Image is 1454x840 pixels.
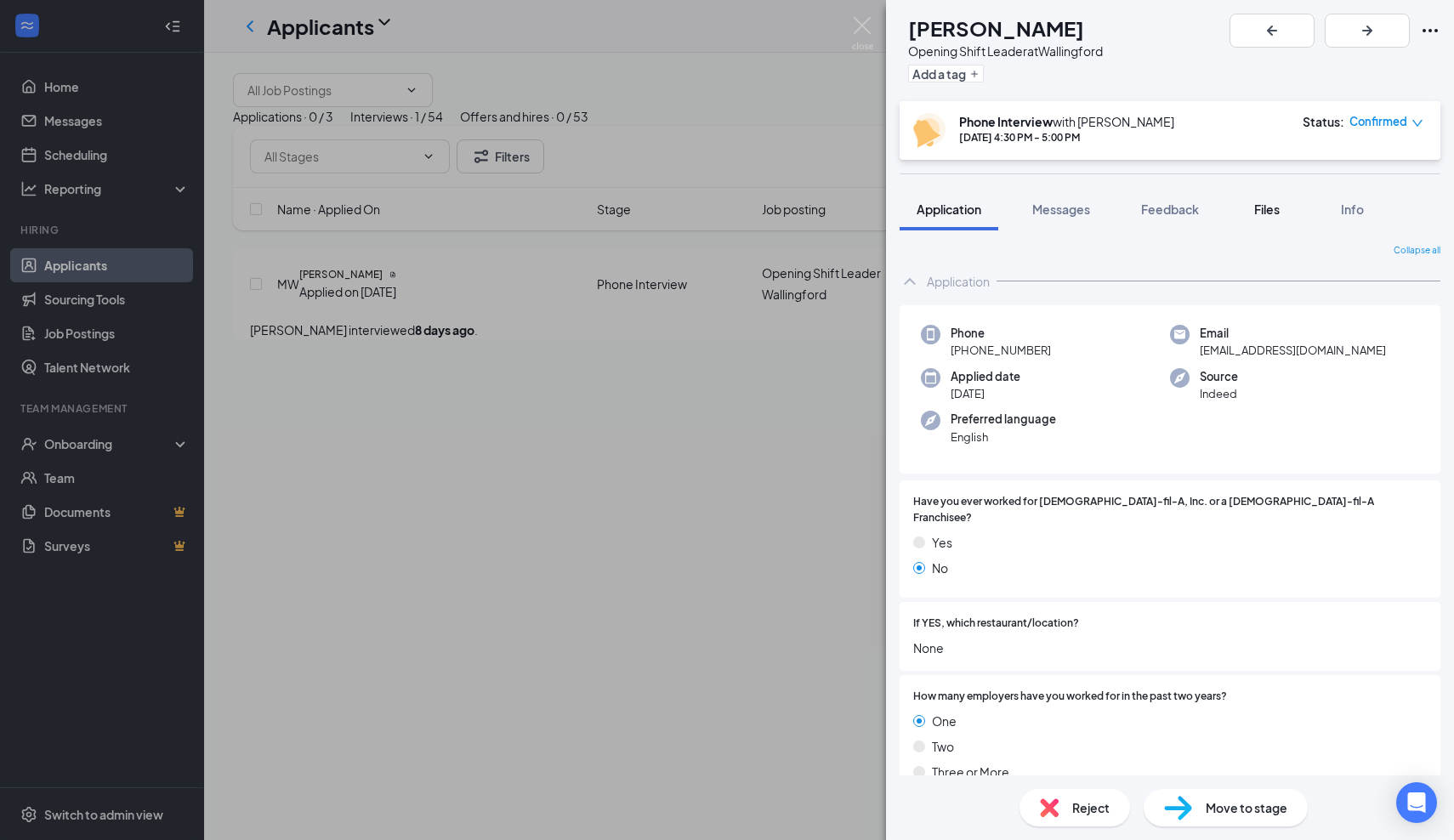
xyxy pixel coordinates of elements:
[932,763,1009,781] span: Three or More
[913,639,1427,657] span: None
[1206,798,1287,817] span: Move to stage
[1200,325,1386,342] span: Email
[900,271,920,292] svg: ChevronUp
[913,616,1079,632] span: If YES, which restaurant/location?
[1072,798,1110,817] span: Reject
[951,411,1056,428] span: Preferred language
[959,114,1053,129] b: Phone Interview
[1411,117,1423,129] span: down
[1349,113,1407,130] span: Confirmed
[908,65,984,82] button: PlusAdd a tag
[1303,113,1344,130] div: Status :
[1396,782,1437,823] div: Open Intercom Messenger
[951,342,1051,359] span: [PHONE_NUMBER]
[1200,368,1238,385] span: Source
[1341,201,1364,217] span: Info
[1141,201,1199,217] span: Feedback
[959,113,1174,130] div: with [PERSON_NAME]
[917,201,981,217] span: Application
[951,385,1020,402] span: [DATE]
[913,689,1227,705] span: How many employers have you worked for in the past two years?
[1394,244,1440,258] span: Collapse all
[927,273,990,290] div: Application
[1200,342,1386,359] span: [EMAIL_ADDRESS][DOMAIN_NAME]
[1254,201,1280,217] span: Files
[908,14,1084,43] h1: [PERSON_NAME]
[908,43,1103,60] div: Opening Shift Leader at Wallingford
[932,737,954,756] span: Two
[951,429,1056,446] span: English
[913,494,1427,526] span: Have you ever worked for [DEMOGRAPHIC_DATA]-fil-A, Inc. or a [DEMOGRAPHIC_DATA]-fil-A Franchisee?
[1262,20,1282,41] svg: ArrowLeftNew
[1325,14,1410,48] button: ArrowRight
[932,533,952,552] span: Yes
[1230,14,1315,48] button: ArrowLeftNew
[1357,20,1377,41] svg: ArrowRight
[959,130,1174,145] div: [DATE] 4:30 PM - 5:00 PM
[932,712,957,730] span: One
[1200,385,1238,402] span: Indeed
[1420,20,1440,41] svg: Ellipses
[932,559,948,577] span: No
[1032,201,1090,217] span: Messages
[951,368,1020,385] span: Applied date
[969,69,980,79] svg: Plus
[951,325,1051,342] span: Phone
